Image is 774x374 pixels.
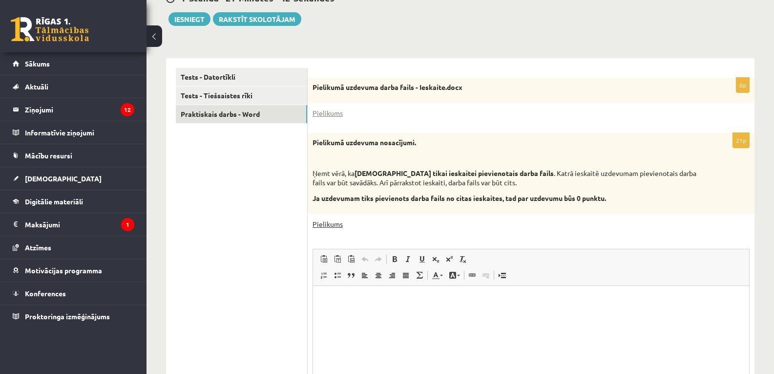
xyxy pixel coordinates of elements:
a: Полужирный (Ctrl+B) [388,253,401,265]
a: Вставить (Ctrl+V) [317,253,331,265]
p: 0p [736,77,750,93]
a: Вставить / удалить нумерованный список [317,269,331,282]
button: Iesniegt [168,12,210,26]
a: Подчеркнутый (Ctrl+U) [415,253,429,265]
a: Надстрочный индекс [442,253,456,265]
p: 21p [732,132,750,148]
a: Tests - Datortīkli [176,68,307,86]
span: Konferences [25,289,66,298]
a: Mācību resursi [13,144,134,167]
span: Atzīmes [25,243,51,252]
a: По центру [372,269,385,282]
a: Математика [413,269,426,282]
a: Вставить только текст (Ctrl+Shift+V) [331,253,344,265]
strong: Ja uzdevumam tiks pievienots darba fails no citas ieskaites, tad par uzdevumu būs 0 punktu. [313,194,606,202]
span: [DEMOGRAPHIC_DATA] [25,174,102,183]
legend: Maksājumi [25,213,134,236]
a: Цвет текста [429,269,446,282]
a: Цвет фона [446,269,463,282]
a: Motivācijas programma [13,259,134,282]
strong: [DEMOGRAPHIC_DATA] tikai ieskaitei pievienotais darba fails [355,169,554,177]
a: Maksājumi1 [13,213,134,236]
i: 1 [121,218,134,231]
legend: Informatīvie ziņojumi [25,121,134,144]
a: Курсив (Ctrl+I) [401,253,415,265]
a: Sākums [13,52,134,75]
a: Proktoringa izmēģinājums [13,305,134,328]
a: Ziņojumi12 [13,98,134,121]
a: Informatīvie ziņojumi [13,121,134,144]
a: Aktuāli [13,75,134,98]
strong: Pielikumā uzdevuma darba fails - Ieskaite.docx [313,83,462,91]
a: Pielikums [313,219,343,229]
a: Konferences [13,282,134,305]
a: По ширине [399,269,413,282]
a: Вставить разрыв страницы для печати [495,269,509,282]
a: Подстрочный индекс [429,253,442,265]
span: Sākums [25,59,50,68]
a: Отменить (Ctrl+Z) [358,253,372,265]
a: Rīgas 1. Tālmācības vidusskola [11,17,89,42]
a: Повторить (Ctrl+Y) [372,253,385,265]
a: Tests - Tiešsaistes rīki [176,87,307,105]
a: По правому краю [385,269,399,282]
span: Aktuāli [25,82,48,91]
a: По левому краю [358,269,372,282]
a: Atzīmes [13,236,134,259]
a: Rakstīt skolotājam [213,12,301,26]
p: Ņemt vērā, ka . Katrā ieskaitē uzdevumam pievienotais darba fails var būt savādāks. Arī pārraksto... [313,169,701,188]
i: 12 [121,103,134,116]
a: Убрать форматирование [456,253,470,265]
a: Praktiskais darbs - Word [176,105,307,123]
a: Убрать ссылку [479,269,493,282]
a: Вставить из Word [344,253,358,265]
a: Pielikums [313,108,343,118]
span: Mācību resursi [25,151,72,160]
legend: Ziņojumi [25,98,134,121]
span: Motivācijas programma [25,266,102,275]
a: Digitālie materiāli [13,190,134,213]
strong: Pielikumā uzdevuma nosacījumi. [313,138,416,147]
a: [DEMOGRAPHIC_DATA] [13,167,134,190]
a: Вставить/Редактировать ссылку (Ctrl+K) [465,269,479,282]
span: Digitālie materiāli [25,197,83,206]
a: Вставить / удалить маркированный список [331,269,344,282]
span: Proktoringa izmēģinājums [25,312,110,321]
a: Цитата [344,269,358,282]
